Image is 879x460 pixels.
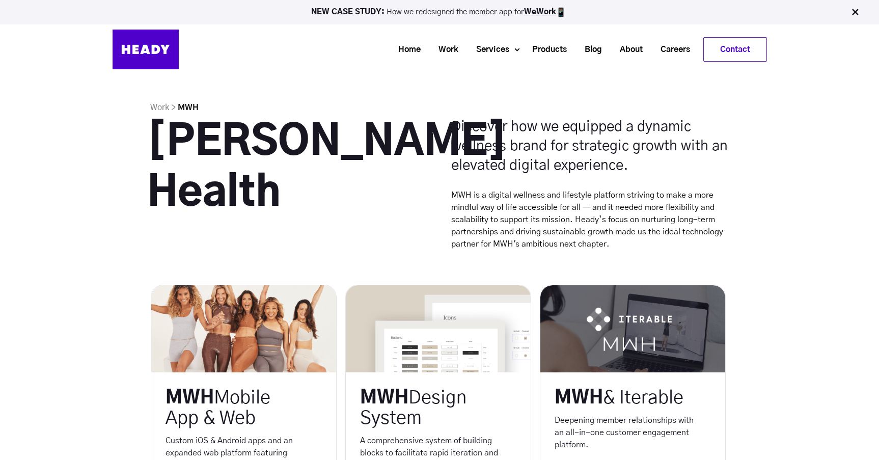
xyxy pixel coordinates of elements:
[463,40,514,59] a: Services
[451,189,732,250] p: MWH is a digital wellness and lifestyle platform striving to make a more mindful way of life acce...
[603,389,683,407] span: & Iterable
[386,40,426,59] a: Home
[451,117,732,175] h4: Discover how we equipped a dynamic wellness brand for strategic growth with an elevated digital e...
[360,388,492,428] a: MWHDesign System
[850,7,860,17] img: Close Bar
[166,388,298,428] a: MWHMobile App & Web
[555,388,687,408] div: MWH
[572,40,607,59] a: Blog
[555,408,725,451] p: Deepening member relationships with an all-in-one customer engagement platform.
[555,388,687,408] a: MWH& Iterable
[360,389,466,427] span: Design System
[607,40,648,59] a: About
[147,117,428,219] h1: [PERSON_NAME] Health
[556,7,566,17] img: app emoji
[166,389,270,427] span: Mobile App & Web
[426,40,463,59] a: Work
[166,388,298,428] div: MWH
[524,8,556,16] a: WeWork
[178,100,199,115] li: MWH
[189,37,767,62] div: Navigation Menu
[648,40,695,59] a: Careers
[360,388,492,428] div: MWH
[113,30,179,69] img: Heady_Logo_Web-01 (1)
[519,40,572,59] a: Products
[311,8,387,16] strong: NEW CASE STUDY:
[150,103,176,112] a: Work >
[704,38,766,61] a: Contact
[5,7,874,17] p: How we redesigned the member app for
